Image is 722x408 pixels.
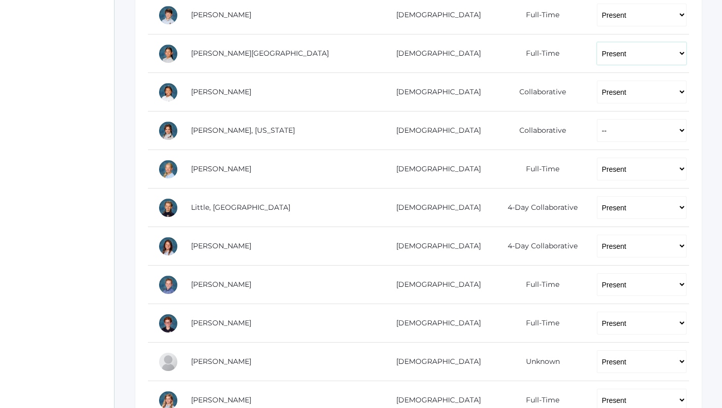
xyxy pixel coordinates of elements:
a: [PERSON_NAME] [191,87,251,96]
a: [PERSON_NAME], [US_STATE] [191,126,295,135]
td: Full-Time [491,266,586,304]
td: [DEMOGRAPHIC_DATA] [379,150,491,189]
td: [DEMOGRAPHIC_DATA] [379,34,491,73]
td: [DEMOGRAPHIC_DATA] [379,112,491,150]
div: Maggie Oram [158,236,178,256]
a: [PERSON_NAME] [191,164,251,173]
div: Theodore Trumpower [158,313,178,333]
td: 4-Day Collaborative [491,189,586,227]
td: [DEMOGRAPHIC_DATA] [379,304,491,343]
div: Eleanor Velasquez [158,352,178,372]
td: [DEMOGRAPHIC_DATA] [379,189,491,227]
td: Collaborative [491,73,586,112]
a: [PERSON_NAME] [191,241,251,250]
td: Full-Time [491,150,586,189]
td: Full-Time [491,34,586,73]
td: Collaborative [491,112,586,150]
td: 4-Day Collaborative [491,227,586,266]
div: Georgia Lee [158,121,178,141]
div: Sofia La Rosa [158,44,178,64]
td: Unknown [491,343,586,381]
a: [PERSON_NAME] [191,318,251,327]
td: [DEMOGRAPHIC_DATA] [379,73,491,112]
div: Chloe Lewis [158,159,178,179]
td: [DEMOGRAPHIC_DATA] [379,266,491,304]
div: Lila Lau [158,82,178,102]
td: [DEMOGRAPHIC_DATA] [379,343,491,381]
div: William Hibbard [158,5,178,25]
a: [PERSON_NAME] [191,395,251,404]
a: [PERSON_NAME] [191,280,251,289]
td: Full-Time [491,304,586,343]
div: Savannah Little [158,198,178,218]
div: Dylan Sandeman [158,275,178,295]
a: [PERSON_NAME] [191,357,251,366]
a: [PERSON_NAME] [191,10,251,19]
a: [PERSON_NAME][GEOGRAPHIC_DATA] [191,49,329,58]
a: Little, [GEOGRAPHIC_DATA] [191,203,290,212]
td: [DEMOGRAPHIC_DATA] [379,227,491,266]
